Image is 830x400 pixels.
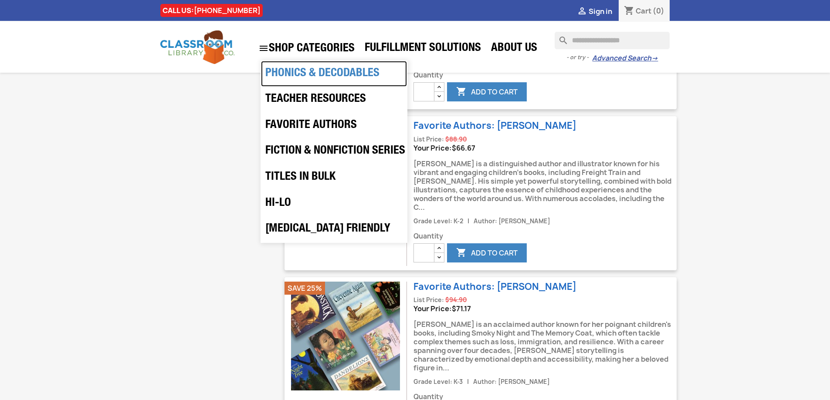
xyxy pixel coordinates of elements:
[555,32,565,42] i: search
[261,113,407,139] a: Favorite Authors
[413,304,677,313] div: Your Price:
[360,40,485,57] a: Fulfillment Solutions
[487,40,542,57] a: About Us
[413,378,463,386] span: Grade Level: K-3
[261,165,407,191] a: Titles in Bulk
[445,296,467,304] span: Regular price
[651,54,658,63] span: →
[285,282,325,295] li: Save 25%
[261,61,407,87] a: Phonics & Decodables
[261,216,407,242] a: [MEDICAL_DATA] Friendly
[261,87,407,113] a: Teacher Resources
[653,6,664,16] span: (0)
[254,39,359,58] a: SHOP CATEGORIES
[291,282,400,390] img: Favorite Authors: Eve Bunting
[589,7,612,16] span: Sign in
[413,119,576,132] a: Favorite Authors: [PERSON_NAME]
[160,30,234,64] img: Classroom Library Company
[413,152,677,216] div: [PERSON_NAME] is a distinguished author and illustrator known for his vibrant and engaging childr...
[413,280,576,293] a: Favorite Authors: [PERSON_NAME]
[452,143,475,153] span: Price
[577,7,612,16] a:  Sign in
[413,217,463,225] span: Grade Level: K-2
[413,296,444,304] span: List Price:
[592,54,658,63] a: Advanced Search→
[464,217,472,225] span: |
[566,53,592,62] span: - or try -
[473,378,550,386] span: Author: [PERSON_NAME]
[413,135,444,143] span: List Price:
[624,6,634,17] i: shopping_cart
[452,304,471,313] span: Price
[413,232,677,241] span: Quantity
[261,191,407,217] a: Hi-Lo
[194,6,261,15] a: [PHONE_NUMBER]
[413,243,434,262] input: Quantity
[464,378,472,386] span: |
[447,243,527,262] button: Add to cart
[258,43,269,54] i: 
[456,87,467,97] i: 
[413,82,434,101] input: Quantity
[413,144,677,152] div: Your Price:
[456,248,467,259] i: 
[555,32,670,49] input: Search
[474,217,550,225] span: Author: [PERSON_NAME]
[636,6,651,16] span: Cart
[261,138,407,165] a: Fiction & Nonfiction Series
[447,82,527,101] button: Add to cart
[413,313,677,377] div: [PERSON_NAME] is an acclaimed author known for her poignant children's books, including Smoky Nig...
[413,71,677,80] span: Quantity
[445,135,467,144] span: Regular price
[160,4,263,17] div: CALL US:
[577,7,587,17] i: 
